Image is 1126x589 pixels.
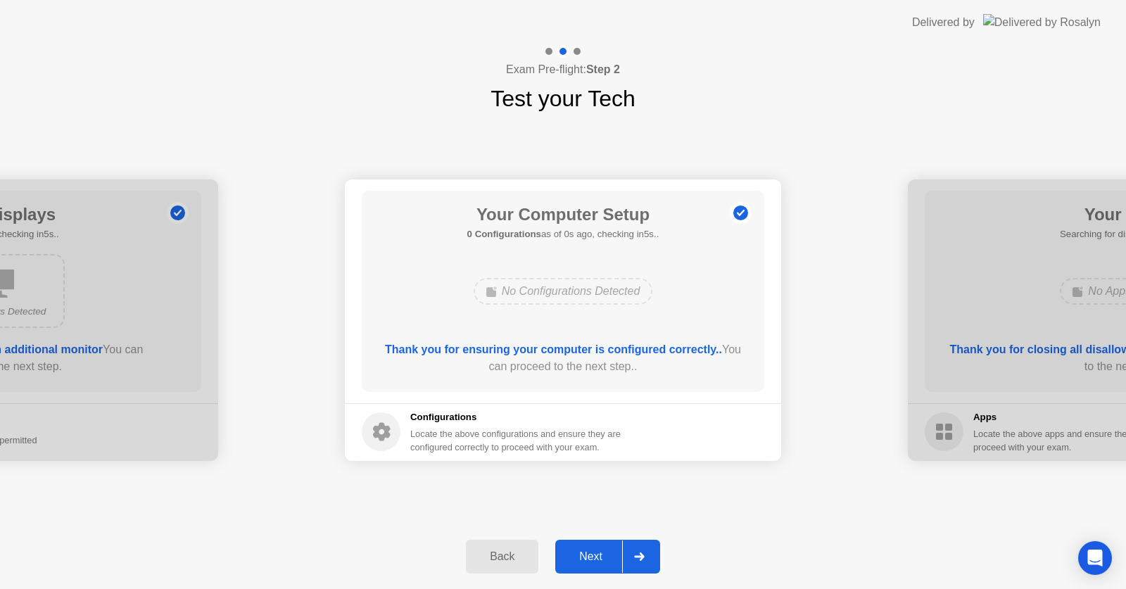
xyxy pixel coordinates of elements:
[586,63,620,75] b: Step 2
[1078,541,1112,575] div: Open Intercom Messenger
[559,550,622,563] div: Next
[467,202,659,227] h1: Your Computer Setup
[491,82,635,115] h1: Test your Tech
[466,540,538,574] button: Back
[474,278,653,305] div: No Configurations Detected
[983,14,1101,30] img: Delivered by Rosalyn
[410,427,624,454] div: Locate the above configurations and ensure they are configured correctly to proceed with your exam.
[912,14,975,31] div: Delivered by
[385,343,722,355] b: Thank you for ensuring your computer is configured correctly..
[410,410,624,424] h5: Configurations
[506,61,620,78] h4: Exam Pre-flight:
[467,229,541,239] b: 0 Configurations
[555,540,660,574] button: Next
[467,227,659,241] h5: as of 0s ago, checking in5s..
[382,341,745,375] div: You can proceed to the next step..
[470,550,534,563] div: Back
